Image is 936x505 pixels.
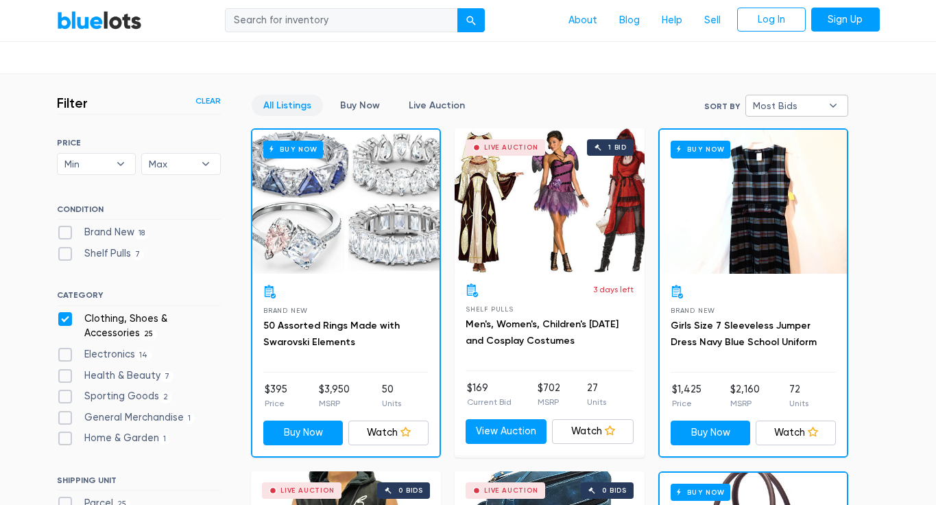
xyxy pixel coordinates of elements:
[263,307,308,314] span: Brand New
[466,305,514,313] span: Shelf Pulls
[348,421,429,445] a: Watch
[693,8,732,34] a: Sell
[552,419,634,444] a: Watch
[57,312,221,341] label: Clothing, Shoes & Accessories
[265,397,287,410] p: Price
[671,484,730,501] h6: Buy Now
[382,382,401,410] li: 50
[730,397,760,410] p: MSRP
[131,249,145,260] span: 7
[704,100,740,113] label: Sort By
[159,392,173,403] span: 2
[57,389,173,404] label: Sporting Goods
[587,396,606,408] p: Units
[608,8,651,34] a: Blog
[319,382,350,410] li: $3,950
[671,307,715,314] span: Brand New
[672,382,701,410] li: $1,425
[593,283,634,296] p: 3 days left
[184,413,195,424] span: 1
[159,434,171,445] span: 1
[484,487,538,494] div: Live Auction
[819,95,848,116] b: ▾
[557,8,608,34] a: About
[106,154,135,174] b: ▾
[455,128,645,272] a: Live Auction 1 bid
[651,8,693,34] a: Help
[811,8,880,32] a: Sign Up
[671,141,730,158] h6: Buy Now
[660,130,847,274] a: Buy Now
[538,396,560,408] p: MSRP
[756,421,836,445] a: Watch
[265,382,287,410] li: $395
[602,487,627,494] div: 0 bids
[225,8,458,33] input: Search for inventory
[134,228,149,239] span: 18
[587,381,606,408] li: 27
[398,487,423,494] div: 0 bids
[467,396,512,408] p: Current Bid
[671,421,751,445] a: Buy Now
[64,154,110,174] span: Min
[466,419,547,444] a: View Auction
[671,320,817,348] a: Girls Size 7 Sleeveless Jumper Dress Navy Blue School Uniform
[280,487,335,494] div: Live Auction
[57,410,195,425] label: General Merchandise
[319,397,350,410] p: MSRP
[263,141,323,158] h6: Buy Now
[753,95,821,116] span: Most Bids
[57,368,174,384] label: Health & Beauty
[466,318,619,347] a: Men's, Women's, Children's [DATE] and Cosplay Costumes
[57,347,152,362] label: Electronics
[252,130,440,274] a: Buy Now
[608,144,627,151] div: 1 bid
[140,329,158,340] span: 25
[397,95,477,116] a: Live Auction
[57,225,149,240] label: Brand New
[672,397,701,410] p: Price
[789,382,808,410] li: 72
[57,10,142,30] a: BlueLots
[789,397,808,410] p: Units
[737,8,806,32] a: Log In
[57,204,221,220] h6: CONDITION
[135,350,152,361] span: 14
[484,144,538,151] div: Live Auction
[57,431,171,446] label: Home & Garden
[328,95,392,116] a: Buy Now
[467,381,512,408] li: $169
[263,320,400,348] a: 50 Assorted Rings Made with Swarovski Elements
[57,138,221,148] h6: PRICE
[730,382,760,410] li: $2,160
[57,290,221,305] h6: CATEGORY
[160,371,174,382] span: 7
[57,246,145,261] label: Shelf Pulls
[538,381,560,408] li: $702
[191,154,220,174] b: ▾
[57,475,221,491] h6: SHIPPING UNIT
[195,95,221,107] a: Clear
[263,421,344,445] a: Buy Now
[382,397,401,410] p: Units
[252,95,323,116] a: All Listings
[57,95,88,111] h3: Filter
[149,154,194,174] span: Max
